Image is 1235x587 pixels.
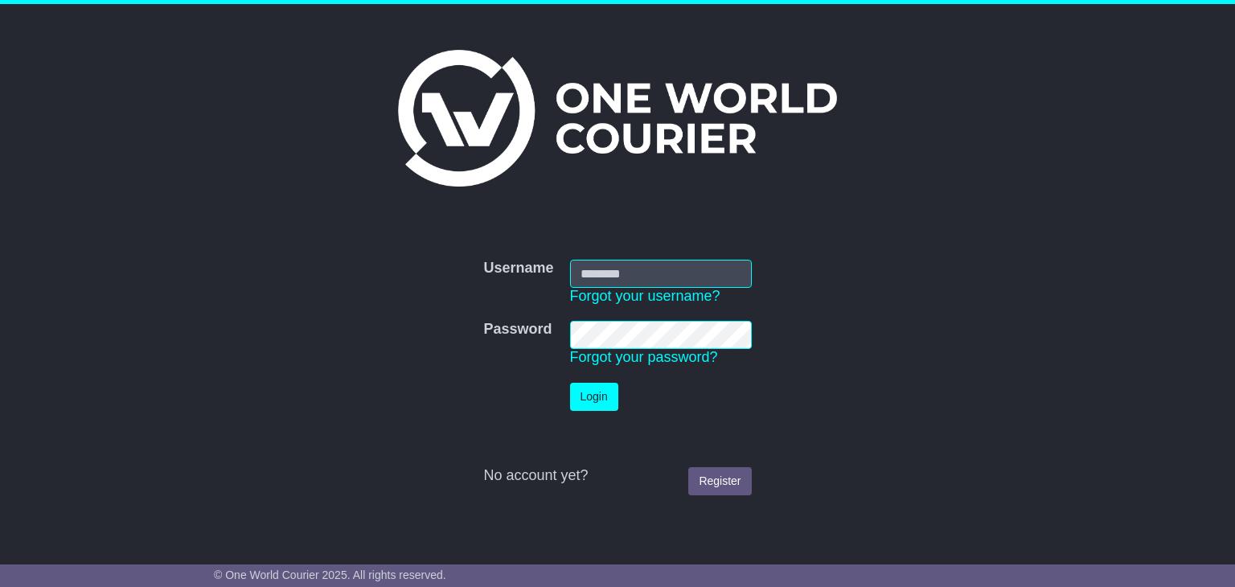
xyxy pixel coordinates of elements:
[570,383,618,411] button: Login
[570,288,720,304] a: Forgot your username?
[570,349,718,365] a: Forgot your password?
[214,569,446,581] span: © One World Courier 2025. All rights reserved.
[483,321,552,339] label: Password
[483,467,751,485] div: No account yet?
[398,50,837,187] img: One World
[483,260,553,277] label: Username
[688,467,751,495] a: Register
